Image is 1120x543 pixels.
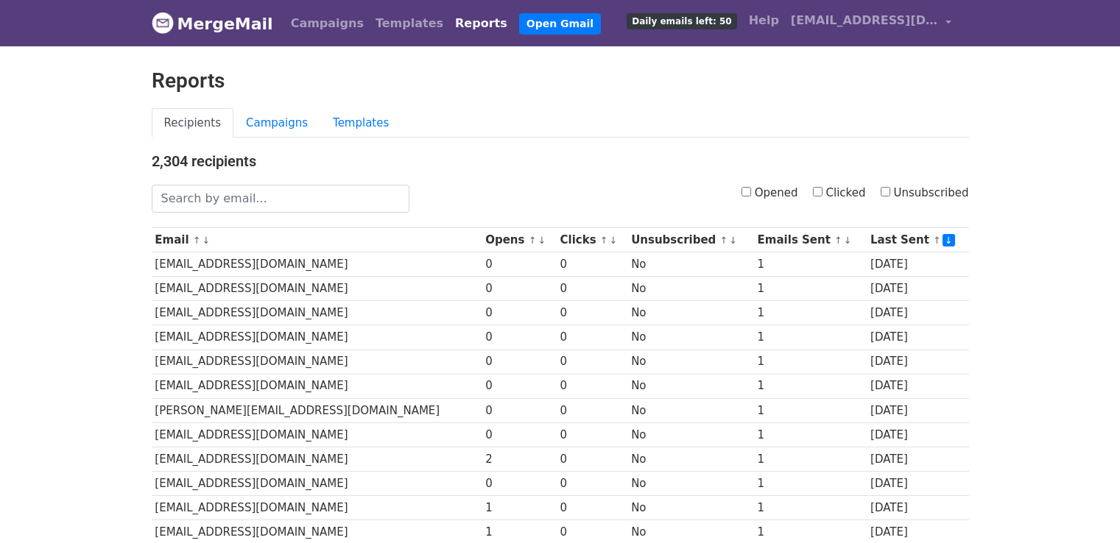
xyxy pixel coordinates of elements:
[754,277,867,301] td: 1
[754,301,867,325] td: 1
[152,422,482,447] td: [EMAIL_ADDRESS][DOMAIN_NAME]
[754,496,867,520] td: 1
[754,228,867,252] th: Emails Sent
[285,9,370,38] a: Campaigns
[152,152,969,170] h4: 2,304 recipients
[867,349,968,374] td: [DATE]
[754,252,867,277] td: 1
[538,235,546,246] a: ↓
[557,472,628,496] td: 0
[152,496,482,520] td: [EMAIL_ADDRESS][DOMAIN_NAME]
[529,235,537,246] a: ↑
[867,447,968,471] td: [DATE]
[600,235,608,246] a: ↑
[152,12,174,34] img: MergeMail logo
[627,447,753,471] td: No
[482,277,556,301] td: 0
[557,447,628,471] td: 0
[627,496,753,520] td: No
[742,185,798,202] label: Opened
[754,325,867,349] td: 1
[557,325,628,349] td: 0
[482,374,556,398] td: 0
[627,301,753,325] td: No
[743,6,785,35] a: Help
[610,235,618,246] a: ↓
[482,398,556,422] td: 0
[152,301,482,325] td: [EMAIL_ADDRESS][DOMAIN_NAME]
[519,13,601,35] a: Open Gmail
[557,349,628,374] td: 0
[881,187,890,196] input: Unsubscribed
[152,228,482,252] th: Email
[482,472,556,496] td: 0
[933,235,941,246] a: ↑
[867,496,968,520] td: [DATE]
[557,252,628,277] td: 0
[557,496,628,520] td: 0
[627,422,753,447] td: No
[754,398,867,422] td: 1
[867,301,968,325] td: [DATE]
[152,398,482,422] td: [PERSON_NAME][EMAIL_ADDRESS][DOMAIN_NAME]
[627,277,753,301] td: No
[627,374,753,398] td: No
[320,108,401,138] a: Templates
[813,187,823,196] input: Clicked
[720,235,728,246] a: ↑
[627,349,753,374] td: No
[370,9,449,38] a: Templates
[449,9,513,38] a: Reports
[729,235,737,246] a: ↓
[152,325,482,349] td: [EMAIL_ADDRESS][DOMAIN_NAME]
[557,228,628,252] th: Clicks
[621,6,742,35] a: Daily emails left: 50
[867,422,968,447] td: [DATE]
[867,398,968,422] td: [DATE]
[754,374,867,398] td: 1
[844,235,852,246] a: ↓
[233,108,320,138] a: Campaigns
[881,185,969,202] label: Unsubscribed
[627,252,753,277] td: No
[193,235,201,246] a: ↑
[742,187,751,196] input: Opened
[152,185,409,213] input: Search by email...
[867,374,968,398] td: [DATE]
[627,13,736,29] span: Daily emails left: 50
[482,325,556,349] td: 0
[867,228,968,252] th: Last Sent
[152,252,482,277] td: [EMAIL_ADDRESS][DOMAIN_NAME]
[867,277,968,301] td: [DATE]
[943,234,955,246] a: ↓
[482,422,556,447] td: 0
[557,398,628,422] td: 0
[152,447,482,471] td: [EMAIL_ADDRESS][DOMAIN_NAME]
[152,472,482,496] td: [EMAIL_ADDRESS][DOMAIN_NAME]
[152,68,969,93] h2: Reports
[557,277,628,301] td: 0
[152,349,482,374] td: [EMAIL_ADDRESS][DOMAIN_NAME]
[627,472,753,496] td: No
[813,185,866,202] label: Clicked
[867,325,968,349] td: [DATE]
[152,8,273,39] a: MergeMail
[627,228,753,252] th: Unsubscribed
[202,235,211,246] a: ↓
[754,349,867,374] td: 1
[785,6,957,40] a: [EMAIL_ADDRESS][DOMAIN_NAME]
[557,374,628,398] td: 0
[867,472,968,496] td: [DATE]
[557,301,628,325] td: 0
[627,398,753,422] td: No
[152,277,482,301] td: [EMAIL_ADDRESS][DOMAIN_NAME]
[867,252,968,277] td: [DATE]
[754,472,867,496] td: 1
[627,325,753,349] td: No
[482,447,556,471] td: 2
[482,301,556,325] td: 0
[482,228,556,252] th: Opens
[152,374,482,398] td: [EMAIL_ADDRESS][DOMAIN_NAME]
[834,235,842,246] a: ↑
[482,349,556,374] td: 0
